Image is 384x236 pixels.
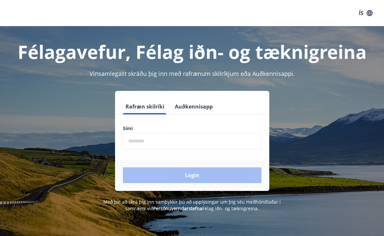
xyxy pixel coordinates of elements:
span: Með því að skrá þig inn samþykkir þú að upplýsingar um þig séu meðhöndlaðar í samræmi við Félag i... [103,199,281,211]
button: Rafræn skilríki [123,99,167,114]
label: Sími [123,125,261,132]
button: ÍS [355,7,376,19]
span: Vinsamlegast skráðu þig inn með rafrænum skilríkjum eða Auðkennisappi. [90,70,295,77]
button: Auðkennisapp [172,99,215,114]
a: Persónuverndarstefna [153,205,202,211]
h1: Félagavefur, Félag iðn- og tæknigreina [8,39,376,64]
